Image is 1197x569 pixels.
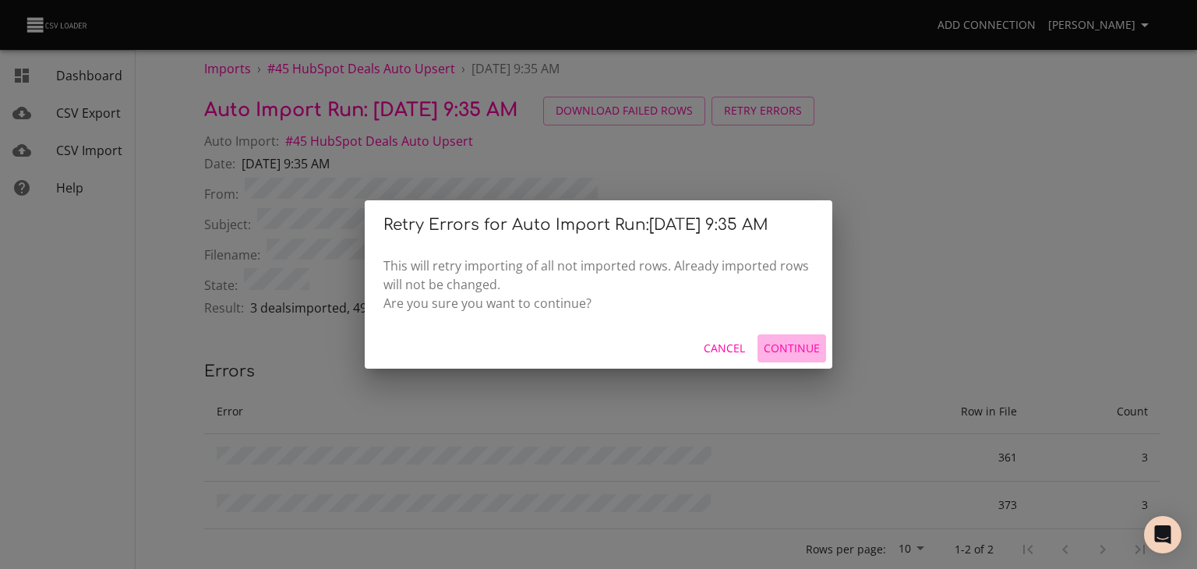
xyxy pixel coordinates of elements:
[1144,516,1181,553] div: Open Intercom Messenger
[383,213,814,238] h2: Retry Errors for Auto Import Run: [DATE] 9:35 AM
[383,256,814,313] p: This will retry importing of all not imported rows. Already imported rows will not be changed. Ar...
[757,334,826,363] button: Continue
[697,334,751,363] button: Cancel
[764,339,820,359] span: Continue
[704,339,745,359] span: Cancel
